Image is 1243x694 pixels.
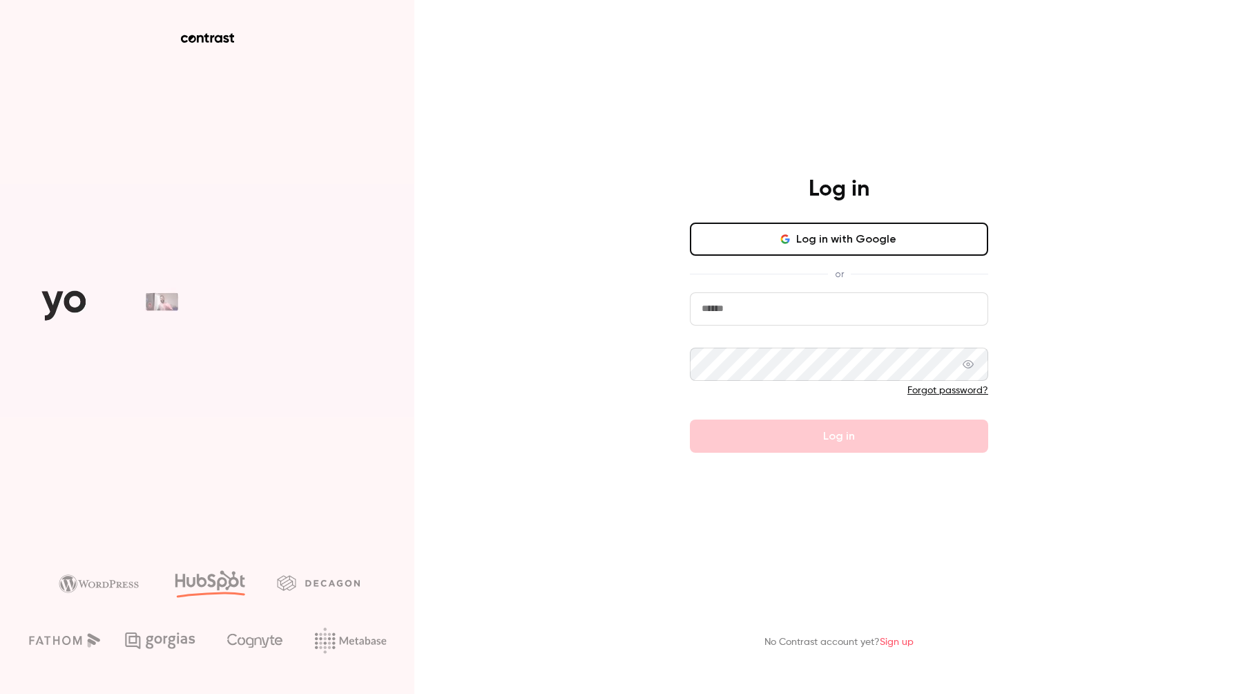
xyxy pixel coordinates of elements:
h4: Log in [809,176,869,203]
a: Sign up [880,637,914,647]
a: Forgot password? [907,386,988,395]
img: decagon [277,575,360,590]
span: or [828,267,851,281]
button: Log in with Google [690,223,988,256]
p: No Contrast account yet? [764,635,914,650]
